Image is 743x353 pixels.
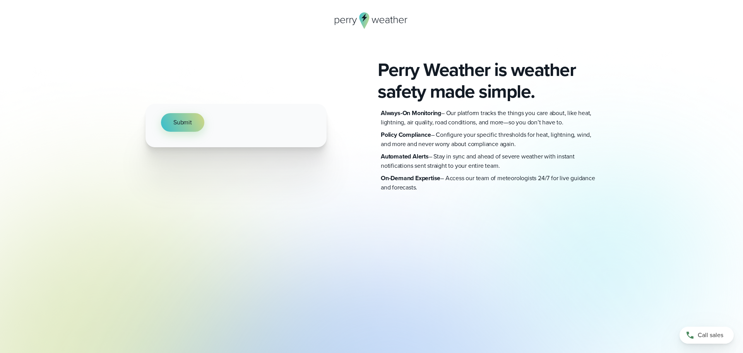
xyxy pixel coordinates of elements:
p: – Configure your specific thresholds for heat, lightning, wind, and more and never worry about co... [381,130,597,149]
span: Call sales [698,331,723,340]
a: Call sales [680,327,734,344]
strong: Always-On Monitoring [381,108,441,117]
strong: On-Demand Expertise [381,174,440,183]
span: Submit [173,118,192,127]
p: – Stay in sync and ahead of severe weather with instant notifications sent straight to your entir... [381,152,597,170]
p: – Access our team of meteorologists 24/7 for live guidance and forecasts. [381,174,597,192]
strong: Automated Alerts [381,152,429,161]
p: – Our platform tracks the things you care about, like heat, lightning, air quality, road conditio... [381,108,597,127]
button: Submit [161,113,204,132]
strong: Policy Compliance [381,130,431,139]
h2: Perry Weather is weather safety made simple. [378,59,597,102]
